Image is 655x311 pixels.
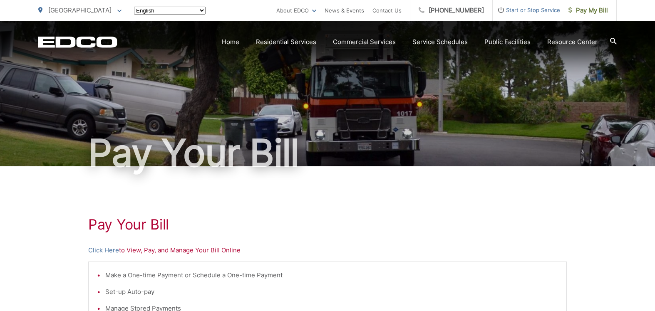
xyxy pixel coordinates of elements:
[38,132,617,174] h1: Pay Your Bill
[372,5,402,15] a: Contact Us
[105,287,558,297] li: Set-up Auto-pay
[134,7,206,15] select: Select a language
[547,37,598,47] a: Resource Center
[105,270,558,280] li: Make a One-time Payment or Schedule a One-time Payment
[333,37,396,47] a: Commercial Services
[412,37,468,47] a: Service Schedules
[88,245,119,255] a: Click Here
[222,37,239,47] a: Home
[568,5,608,15] span: Pay My Bill
[276,5,316,15] a: About EDCO
[88,245,567,255] p: to View, Pay, and Manage Your Bill Online
[88,216,567,233] h1: Pay Your Bill
[48,6,112,14] span: [GEOGRAPHIC_DATA]
[484,37,531,47] a: Public Facilities
[256,37,316,47] a: Residential Services
[38,36,117,48] a: EDCD logo. Return to the homepage.
[325,5,364,15] a: News & Events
